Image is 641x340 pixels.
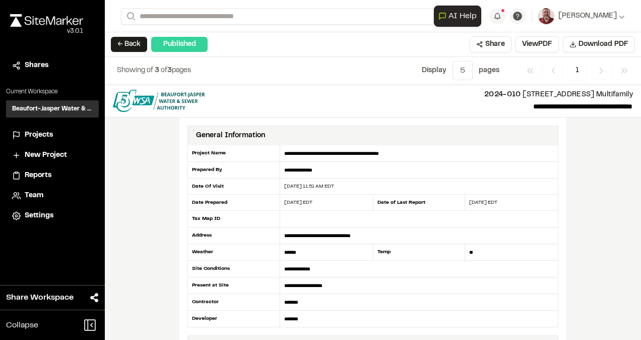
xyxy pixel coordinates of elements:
div: Date of Last Report [373,195,466,211]
p: page s [479,65,499,76]
span: Collapse [6,319,38,331]
button: ViewPDF [516,36,559,52]
span: New Project [25,150,67,161]
span: 3 [167,68,172,74]
span: [PERSON_NAME] [558,11,617,22]
span: Projects [25,130,53,141]
p: of pages [117,65,191,76]
div: Project Name [187,145,280,162]
div: Address [187,228,280,244]
div: Prepared By [187,162,280,179]
div: Temp [373,244,466,261]
button: [PERSON_NAME] [538,8,625,24]
img: User [538,8,554,24]
div: Date Of Visit [187,179,280,195]
img: rebrand.png [10,14,83,27]
p: Current Workspace [6,87,99,96]
span: Share Workspace [6,292,74,304]
img: file [113,90,205,112]
span: Settings [25,210,53,221]
span: 3 [155,68,159,74]
a: Team [12,190,93,201]
a: Shares [12,60,93,71]
nav: Navigation [520,61,635,80]
p: [STREET_ADDRESS] Multifamily [213,89,633,100]
div: Open AI Assistant [434,6,485,27]
div: Contractor [187,294,280,311]
a: Reports [12,170,93,181]
div: General Information [196,130,265,141]
div: [DATE] 11:51 AM EDT [280,183,558,190]
div: Developer [187,311,280,327]
a: Projects [12,130,93,141]
div: [DATE] EDT [280,199,373,206]
button: ← Back [111,37,147,52]
button: Open AI Assistant [434,6,481,27]
div: Present at Site [187,277,280,294]
button: Search [121,8,139,25]
span: 2024-010 [484,92,521,98]
div: Weather [187,244,280,261]
p: Display [422,65,446,76]
span: Shares [25,60,48,71]
span: Reports [25,170,51,181]
button: 5 [453,61,473,80]
div: [DATE] EDT [465,199,558,206]
div: Site Conditions [187,261,280,277]
div: Published [151,37,208,52]
span: Team [25,190,43,201]
a: Settings [12,210,93,221]
span: AI Help [448,10,477,22]
span: Showing of [117,68,155,74]
button: Share [470,36,511,52]
div: Tax Map ID [187,211,280,228]
button: Download PDF [563,36,635,52]
a: New Project [12,150,93,161]
span: Download PDF [579,39,628,50]
h3: Beaufort-Jasper Water & Sewer Authority [12,104,93,114]
div: Oh geez...please don't... [10,27,83,36]
div: Date Prepared [187,195,280,211]
span: 1 [568,61,587,80]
